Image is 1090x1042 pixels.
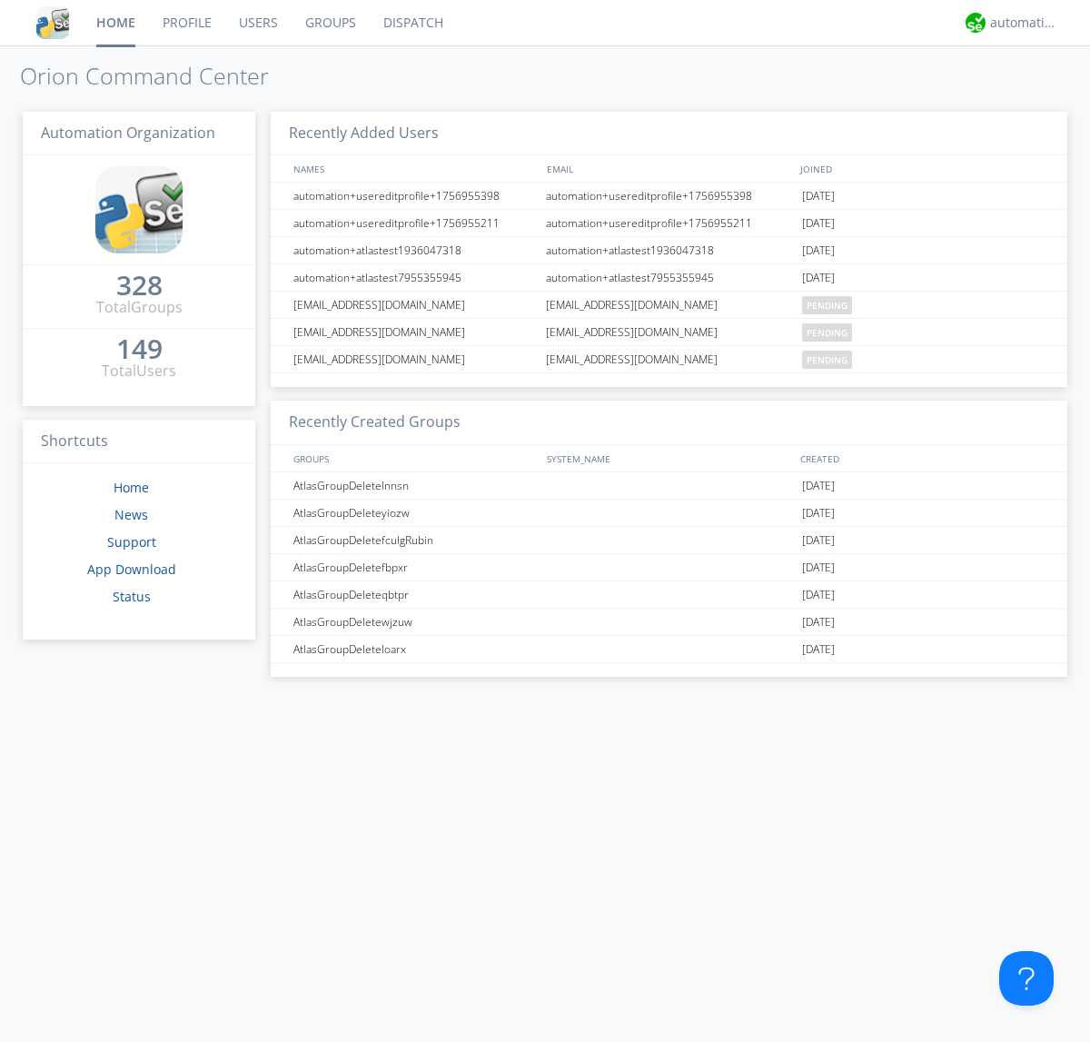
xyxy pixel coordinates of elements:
[289,264,540,291] div: automation+atlastest7955355945
[102,361,176,382] div: Total Users
[289,554,540,581] div: AtlasGroupDeletefbpxr
[802,527,835,554] span: [DATE]
[541,292,798,318] div: [EMAIL_ADDRESS][DOMAIN_NAME]
[116,276,163,297] a: 328
[541,210,798,236] div: automation+usereditprofile+1756955211
[95,166,183,253] img: cddb5a64eb264b2086981ab96f4c1ba7
[271,264,1067,292] a: automation+atlastest7955355945automation+atlastest7955355945[DATE]
[542,445,796,471] div: SYSTEM_NAME
[271,319,1067,346] a: [EMAIL_ADDRESS][DOMAIN_NAME][EMAIL_ADDRESS][DOMAIN_NAME]pending
[966,13,986,33] img: d2d01cd9b4174d08988066c6d424eccd
[96,297,183,318] div: Total Groups
[114,479,149,496] a: Home
[802,351,852,369] span: pending
[271,346,1067,373] a: [EMAIL_ADDRESS][DOMAIN_NAME][EMAIL_ADDRESS][DOMAIN_NAME]pending
[271,581,1067,609] a: AtlasGroupDeleteqbtpr[DATE]
[289,210,540,236] div: automation+usereditprofile+1756955211
[289,472,540,499] div: AtlasGroupDeletelnnsn
[802,264,835,292] span: [DATE]
[289,346,540,372] div: [EMAIL_ADDRESS][DOMAIN_NAME]
[116,340,163,361] a: 149
[36,6,69,39] img: cddb5a64eb264b2086981ab96f4c1ba7
[289,527,540,553] div: AtlasGroupDeletefculgRubin
[541,183,798,209] div: automation+usereditprofile+1756955398
[796,155,1050,182] div: JOINED
[114,506,148,523] a: News
[802,472,835,500] span: [DATE]
[289,636,540,662] div: AtlasGroupDeleteloarx
[23,420,255,464] h3: Shortcuts
[271,636,1067,663] a: AtlasGroupDeleteloarx[DATE]
[289,155,538,182] div: NAMES
[107,533,156,551] a: Support
[999,951,1054,1006] iframe: Toggle Customer Support
[289,581,540,608] div: AtlasGroupDeleteqbtpr
[271,237,1067,264] a: automation+atlastest1936047318automation+atlastest1936047318[DATE]
[802,210,835,237] span: [DATE]
[802,609,835,636] span: [DATE]
[802,237,835,264] span: [DATE]
[802,296,852,314] span: pending
[802,500,835,527] span: [DATE]
[542,155,796,182] div: EMAIL
[116,340,163,358] div: 149
[289,292,540,318] div: [EMAIL_ADDRESS][DOMAIN_NAME]
[289,609,540,635] div: AtlasGroupDeletewjzuw
[289,183,540,209] div: automation+usereditprofile+1756955398
[271,210,1067,237] a: automation+usereditprofile+1756955211automation+usereditprofile+1756955211[DATE]
[271,292,1067,319] a: [EMAIL_ADDRESS][DOMAIN_NAME][EMAIL_ADDRESS][DOMAIN_NAME]pending
[271,183,1067,210] a: automation+usereditprofile+1756955398automation+usereditprofile+1756955398[DATE]
[271,112,1067,156] h3: Recently Added Users
[541,319,798,345] div: [EMAIL_ADDRESS][DOMAIN_NAME]
[802,554,835,581] span: [DATE]
[271,500,1067,527] a: AtlasGroupDeleteyiozw[DATE]
[271,527,1067,554] a: AtlasGroupDeletefculgRubin[DATE]
[796,445,1050,471] div: CREATED
[113,588,151,605] a: Status
[289,319,540,345] div: [EMAIL_ADDRESS][DOMAIN_NAME]
[41,123,215,143] span: Automation Organization
[802,581,835,609] span: [DATE]
[289,445,538,471] div: GROUPS
[802,183,835,210] span: [DATE]
[271,554,1067,581] a: AtlasGroupDeletefbpxr[DATE]
[271,472,1067,500] a: AtlasGroupDeletelnnsn[DATE]
[802,323,852,342] span: pending
[289,500,540,526] div: AtlasGroupDeleteyiozw
[87,561,176,578] a: App Download
[116,276,163,294] div: 328
[541,346,798,372] div: [EMAIL_ADDRESS][DOMAIN_NAME]
[802,636,835,663] span: [DATE]
[271,401,1067,445] h3: Recently Created Groups
[271,609,1067,636] a: AtlasGroupDeletewjzuw[DATE]
[289,237,540,263] div: automation+atlastest1936047318
[541,237,798,263] div: automation+atlastest1936047318
[541,264,798,291] div: automation+atlastest7955355945
[990,14,1058,32] div: automation+atlas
